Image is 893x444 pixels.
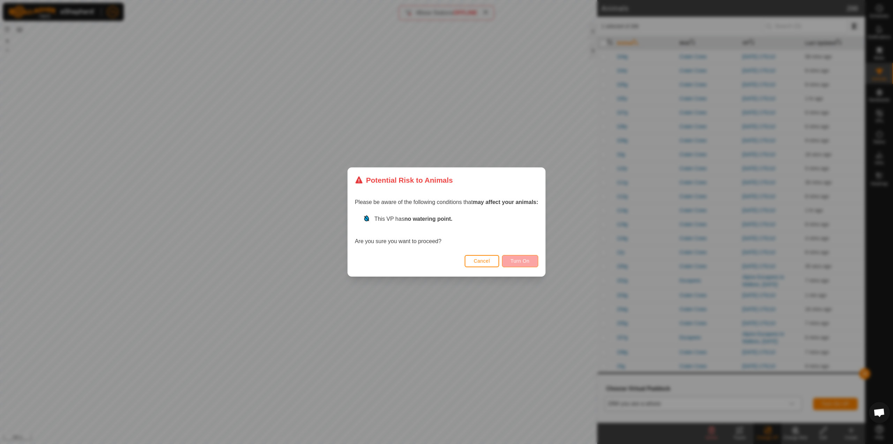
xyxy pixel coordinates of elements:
div: Potential Risk to Animals [355,175,453,185]
span: Please be aware of the following conditions that [355,199,538,205]
button: Cancel [465,255,499,267]
span: Turn On [511,258,530,264]
div: Are you sure you want to proceed? [355,215,538,246]
span: Cancel [474,258,490,264]
a: Open chat [869,402,890,423]
strong: may affect your animals: [473,199,538,205]
span: This VP has [374,216,452,222]
button: Turn On [502,255,538,267]
strong: no watering point. [404,216,452,222]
